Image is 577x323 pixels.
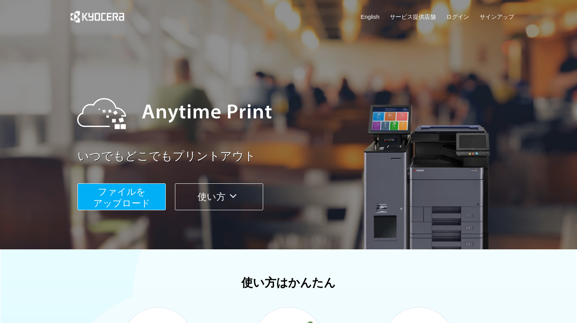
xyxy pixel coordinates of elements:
[93,186,150,208] span: ファイルを ​​アップロード
[480,13,514,21] a: サインアップ
[175,183,263,210] button: 使い方
[361,13,379,21] a: English
[77,183,166,210] button: ファイルを​​アップロード
[446,13,469,21] a: ログイン
[77,148,519,165] a: いつでもどこでもプリントアウト
[390,13,436,21] a: サービス提供店舗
